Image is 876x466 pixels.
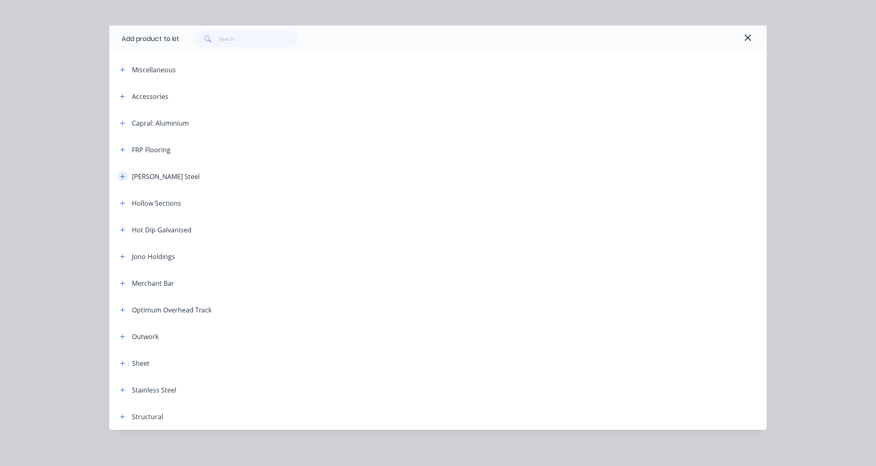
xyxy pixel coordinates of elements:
[132,358,150,368] div: Sheet
[132,145,171,155] div: FRP Flooring
[132,118,189,128] div: Capral: Aluminium
[219,31,299,47] input: Search...
[132,92,168,101] div: Accessories
[132,385,176,395] div: Stainless Steel
[132,65,176,75] div: Miscellaneous
[132,412,163,422] div: Structural
[132,305,212,315] div: Optimum Overhead Track
[132,225,191,235] div: Hot Dip Galvanised
[132,332,159,342] div: Outwork
[132,252,175,262] div: Jono Holdings
[132,278,174,288] div: Merchant Bar
[132,198,181,208] div: Hollow Sections
[122,34,179,44] div: Add product to kit
[132,172,200,181] div: [PERSON_NAME] Steel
